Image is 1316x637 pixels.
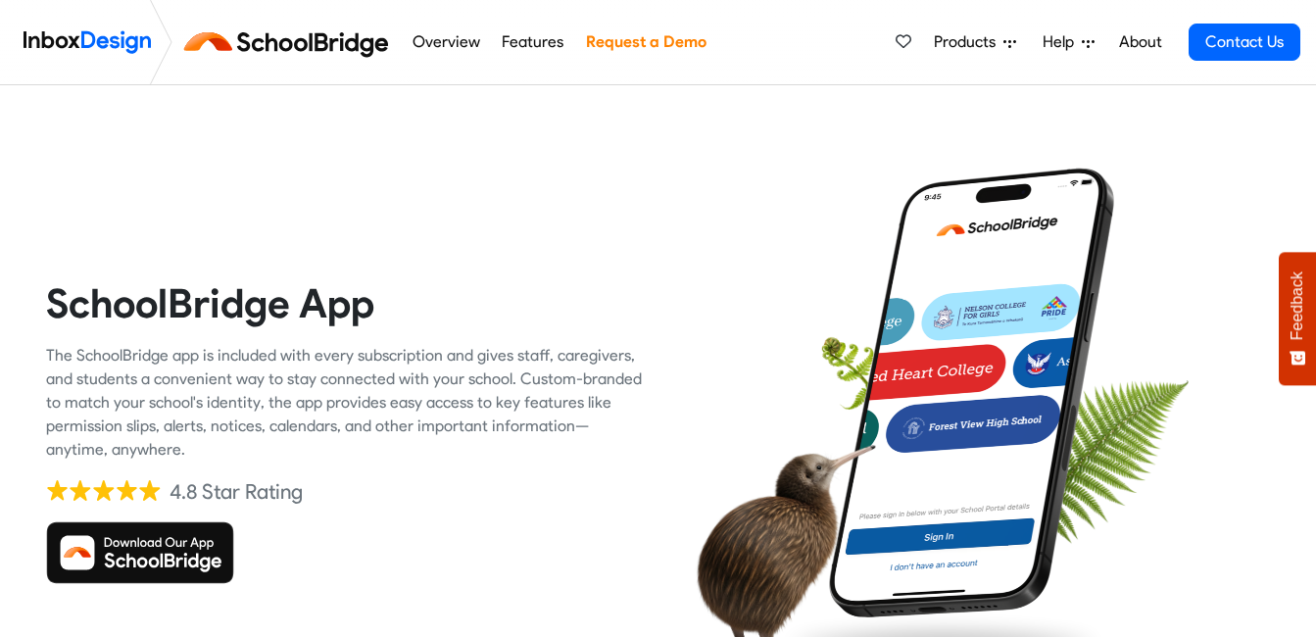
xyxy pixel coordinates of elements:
div: 4.8 Star Rating [170,477,303,507]
a: Overview [407,23,485,62]
img: phone.png [814,167,1129,619]
a: Request a Demo [580,23,711,62]
a: About [1113,23,1167,62]
heading: SchoolBridge App [46,278,644,328]
span: Feedback [1289,271,1306,340]
a: Products [926,23,1024,62]
img: schoolbridge logo [180,19,401,66]
span: Help [1043,30,1082,54]
button: Feedback - Show survey [1279,252,1316,385]
img: Download SchoolBridge App [46,521,234,584]
a: Features [497,23,569,62]
a: Contact Us [1189,24,1300,61]
div: The SchoolBridge app is included with every subscription and gives staff, caregivers, and student... [46,344,644,462]
span: Products [934,30,1003,54]
a: Help [1035,23,1102,62]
